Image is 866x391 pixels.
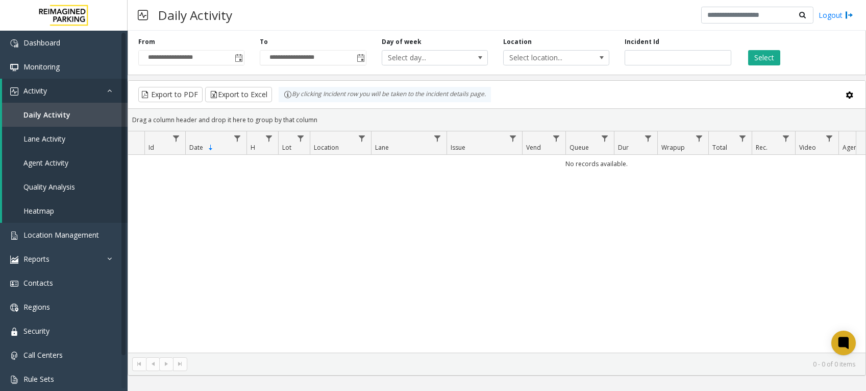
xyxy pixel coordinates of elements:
a: Quality Analysis [2,175,128,199]
img: 'icon' [10,87,18,96]
span: Lane Activity [23,134,65,144]
label: Day of week [382,37,422,47]
a: Date Filter Menu [231,131,244,145]
a: Dur Filter Menu [641,131,655,145]
div: Drag a column header and drop it here to group by that column [128,111,865,129]
a: Daily Activity [2,103,128,127]
span: Heatmap [23,206,54,216]
span: Toggle popup [355,51,366,65]
a: Rec. Filter Menu [779,131,793,145]
img: infoIcon.svg [284,90,292,99]
button: Export to PDF [138,87,203,102]
label: Location [503,37,532,47]
a: Issue Filter Menu [506,131,520,145]
button: Export to Excel [205,87,272,102]
a: Lane Activity [2,127,128,151]
a: Lane Filter Menu [431,131,444,145]
img: 'icon' [10,256,18,264]
span: Toggle popup [233,51,244,65]
label: To [260,37,268,47]
span: Quality Analysis [23,182,75,192]
span: Sortable [207,144,215,152]
a: Wrapup Filter Menu [692,131,706,145]
span: Dashboard [23,38,60,48]
span: Wrapup [661,143,685,152]
a: H Filter Menu [262,131,276,145]
img: logout [845,10,853,20]
span: Lane [375,143,389,152]
img: 'icon' [10,280,18,288]
img: 'icon' [10,328,18,336]
a: Activity [2,79,128,103]
span: Reports [23,254,50,264]
span: Id [149,143,154,152]
span: Rule Sets [23,374,54,384]
span: Location [314,143,339,152]
a: Heatmap [2,199,128,223]
span: Contacts [23,278,53,288]
a: Agent Activity [2,151,128,175]
img: 'icon' [10,232,18,240]
span: Queue [570,143,589,152]
label: From [138,37,155,47]
span: Vend [526,143,541,152]
span: Select day... [382,51,466,65]
span: Video [799,143,816,152]
img: 'icon' [10,376,18,384]
span: Location Management [23,230,99,240]
span: Call Centers [23,350,63,360]
a: Queue Filter Menu [598,131,612,145]
img: 'icon' [10,304,18,312]
span: Select location... [504,51,588,65]
span: Lot [282,143,291,152]
a: Video Filter Menu [823,131,836,145]
span: H [251,143,255,152]
span: Security [23,326,50,336]
a: Lot Filter Menu [294,131,308,145]
a: Vend Filter Menu [550,131,563,145]
span: Agent [843,143,859,152]
div: By clicking Incident row you will be taken to the incident details page. [279,87,491,102]
span: Monitoring [23,62,60,72]
span: Agent Activity [23,158,68,168]
span: Daily Activity [23,110,70,120]
span: Regions [23,302,50,312]
div: Data table [128,131,865,352]
img: 'icon' [10,39,18,48]
a: Logout [819,10,853,20]
img: 'icon' [10,352,18,360]
kendo-pager-info: 0 - 0 of 0 items [193,360,855,369]
a: Location Filter Menu [355,131,369,145]
span: Total [712,143,727,152]
span: Rec. [756,143,768,152]
span: Date [189,143,203,152]
img: 'icon' [10,63,18,72]
span: Issue [451,143,465,152]
span: Activity [23,86,47,96]
a: Id Filter Menu [169,131,183,145]
label: Incident Id [625,37,659,47]
a: Total Filter Menu [736,131,750,145]
h3: Daily Activity [153,3,237,28]
button: Select [748,50,780,65]
span: Dur [618,143,629,152]
img: pageIcon [138,3,148,28]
